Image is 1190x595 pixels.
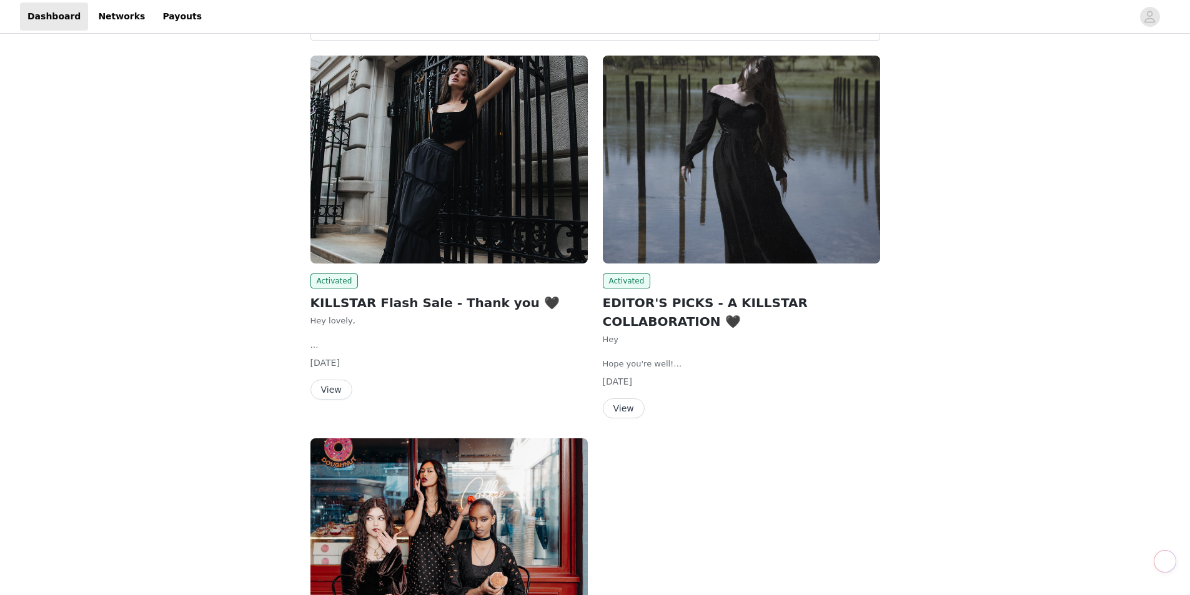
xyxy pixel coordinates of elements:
[603,333,880,346] p: Hey
[603,273,651,288] span: Activated
[310,358,340,368] span: [DATE]
[603,398,645,418] button: View
[603,404,645,413] a: View
[310,339,588,352] p: Thanks so much for helping us promote our flash sale! As a thank you, we'd love to send you 1-3 c...
[603,358,880,370] p: Hope you're well!
[310,380,352,400] button: View
[603,56,880,263] img: KILLSTAR - UK
[310,273,359,288] span: Activated
[310,56,588,263] img: KILLSTAR - UK
[310,293,588,312] h2: KILLSTAR Flash Sale - Thank you 🖤
[603,376,632,386] span: [DATE]
[310,385,352,395] a: View
[91,2,152,31] a: Networks
[20,2,88,31] a: Dashboard
[603,293,880,331] h2: EDITOR'S PICKS - A KILLSTAR COLLABORATION 🖤
[310,315,588,327] p: Hey lovely,
[155,2,209,31] a: Payouts
[1144,7,1156,27] div: avatar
